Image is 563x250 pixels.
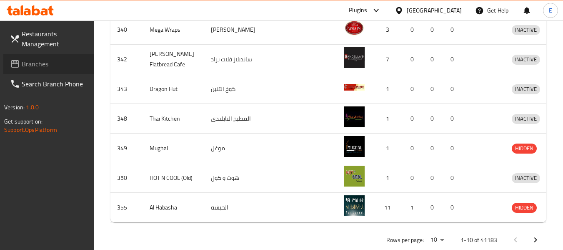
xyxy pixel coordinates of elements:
td: 0 [404,104,424,134]
td: Thai Kitchen [143,104,204,134]
span: HIDDEN [512,144,537,153]
div: [GEOGRAPHIC_DATA] [407,6,462,15]
span: Search Branch Phone [22,79,88,89]
td: 1 [375,163,404,193]
td: 0 [404,45,424,74]
td: 11 [375,193,404,222]
td: Dragon Hut [143,74,204,104]
td: 0 [404,134,424,163]
td: 0 [404,163,424,193]
span: E [549,6,552,15]
img: Sandella's Flatbread Cafe [344,47,365,68]
span: INACTIVE [512,173,540,183]
td: 0 [444,104,464,134]
img: Mughal [344,136,365,157]
span: HIDDEN [512,203,537,212]
span: Get support on: [4,116,43,127]
td: 0 [424,163,444,193]
span: INACTIVE [512,84,540,94]
td: 1 [404,193,424,222]
td: Al Habasha [143,193,204,222]
button: Next page [525,230,545,250]
td: 348 [110,104,143,134]
img: Al Habasha [344,195,365,216]
td: 0 [424,104,444,134]
span: INACTIVE [512,25,540,35]
td: 0 [444,163,464,193]
td: 0 [444,45,464,74]
a: Support.OpsPlatform [4,124,57,135]
td: سانديلاز فلات براد [204,45,275,74]
td: 0 [404,74,424,104]
td: 342 [110,45,143,74]
img: Dragon Hut [344,77,365,98]
td: المطبخ التايلندى [204,104,275,134]
td: 7 [375,45,404,74]
td: 0 [404,15,424,45]
span: Version: [4,102,25,113]
td: 0 [424,134,444,163]
td: 355 [110,193,143,222]
td: 349 [110,134,143,163]
td: هوت و كول [204,163,275,193]
div: Rows per page: [427,234,447,246]
td: 0 [444,15,464,45]
img: Thai Kitchen [344,106,365,127]
td: 0 [444,74,464,104]
td: الحبشة [204,193,275,222]
td: Mega Wraps [143,15,204,45]
span: Branches [22,59,88,69]
td: 1 [375,74,404,104]
p: Rows per page: [386,235,424,245]
div: INACTIVE [512,55,540,65]
span: 1.0.0 [26,102,39,113]
td: كوخ التنين [204,74,275,104]
td: [PERSON_NAME] Flatbread Cafe [143,45,204,74]
a: Branches [3,54,94,74]
td: 0 [424,15,444,45]
span: INACTIVE [512,114,540,124]
td: 0 [444,193,464,222]
a: Search Branch Phone [3,74,94,94]
td: 0 [424,193,444,222]
div: Plugins [349,5,367,15]
span: INACTIVE [512,55,540,64]
img: Mega Wraps [344,18,365,38]
td: HOT N COOL (Old) [143,163,204,193]
div: INACTIVE [512,114,540,124]
td: 0 [444,134,464,163]
td: [PERSON_NAME] [204,15,275,45]
td: 1 [375,134,404,163]
td: 340 [110,15,143,45]
td: 343 [110,74,143,104]
p: 1-10 of 41183 [460,235,497,245]
td: 350 [110,163,143,193]
td: 0 [424,74,444,104]
img: HOT N COOL (Old) [344,166,365,187]
a: Restaurants Management [3,24,94,54]
td: Mughal [143,134,204,163]
td: 0 [424,45,444,74]
td: موغل [204,134,275,163]
td: 1 [375,104,404,134]
div: HIDDEN [512,203,537,213]
span: Restaurants Management [22,29,88,49]
td: 3 [375,15,404,45]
